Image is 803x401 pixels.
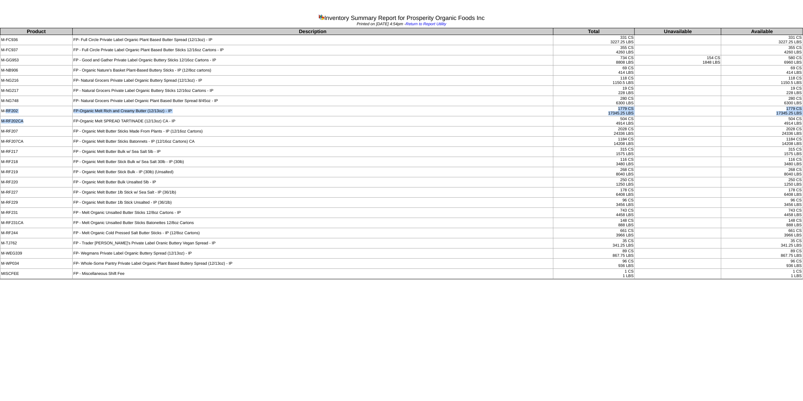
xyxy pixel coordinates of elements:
td: M-WP034 [0,259,73,269]
td: 315 CS 1575 LBS [721,147,803,157]
td: 280 CS 6300 LBS [721,96,803,106]
td: M-WEG339 [0,249,73,259]
td: 355 CS 4260 LBS [721,45,803,55]
td: FP - Full Circle Private Label Organic Plant Based Butter Sticks 12/16oz Cartons - IP [72,45,553,55]
th: Total [553,28,635,35]
td: M-RF231 [0,208,73,218]
td: FP - Melt Organic Cold Pressed Salt Butter Sticks - IP (12/8oz Cartons) [72,228,553,238]
td: 154 CS 1848 LBS [635,55,721,66]
td: M-RF220 [0,177,73,188]
td: FP- Natural Grocers Private Label Organic Buttery Spread (12/13oz) - IP [72,76,553,86]
td: FP - Organic Melt Butter Stick Bulk - IP (30lb) (Unsalted) [72,167,553,177]
th: Available [721,28,803,35]
td: 1 CS 1 LBS [721,269,803,279]
td: 331 CS 3227.25 LBS [721,35,803,45]
td: 250 CS 1250 LBS [553,177,635,188]
td: 118 CS 1150.5 LBS [721,76,803,86]
td: 148 CS 888 LBS [553,218,635,228]
td: FP - Melt Organic Unsalted Butter Sticks 12/8oz Cartons - IP [72,208,553,218]
td: 69 CS 414 LBS [553,66,635,76]
td: FP - Organic Nature's Basket Plant-Based Buttery Sticks - IP (12/8oz cartons) [72,66,553,76]
td: M-RF219 [0,167,73,177]
td: 504 CS 4914 LBS [721,116,803,127]
td: 96 CS 936 LBS [721,259,803,269]
td: 35 CS 341.25 LBS [721,238,803,249]
td: 315 CS 1575 LBS [553,147,635,157]
td: 1184 CS 14208 LBS [721,137,803,147]
td: M-RF217 [0,147,73,157]
td: M-RF218 [0,157,73,167]
th: Description [72,28,553,35]
td: M-RF227 [0,188,73,198]
td: 355 CS 4260 LBS [553,45,635,55]
td: 116 CS 3480 LBS [553,157,635,167]
td: 734 CS 8808 LBS [553,55,635,66]
th: Product [0,28,73,35]
td: M-NG748 [0,96,73,106]
td: 661 CS 3966 LBS [721,228,803,238]
td: 89 CS 867.75 LBS [721,249,803,259]
td: FP-Organic Melt SPREAD TARTINADE (12/13oz) CA - IP [72,116,553,127]
td: FP- Whole-Some Pantry Private Label Organic Plant Based Buttery Spread (12/13oz) - IP [72,259,553,269]
th: Unavailable [635,28,721,35]
td: M-NG216 [0,76,73,86]
td: 331 CS 3227.25 LBS [553,35,635,45]
td: FP - Melt Organic Unsalted Butter Sticks Batonettes 12/8oz Cartons [72,218,553,228]
td: 280 CS 6300 LBS [553,96,635,106]
td: 743 CS 4458 LBS [721,208,803,218]
td: 580 CS 6960 LBS [721,55,803,66]
td: FP - Organic Melt Butter Sticks Batonnets - IP (12/16oz Cartons) CA [72,137,553,147]
td: FP - Natural Grocers Private Label Organic Buttery Sticks 12/16oz Cartons - IP [72,86,553,96]
td: M-GG953 [0,55,73,66]
td: 743 CS 4458 LBS [553,208,635,218]
td: MISCFEE [0,269,73,279]
td: 19 CS 228 LBS [553,86,635,96]
td: FP - Organic Melt Butter Sticks Made From Plants - IP (12/16oz Cartons) [72,127,553,137]
td: M-RF202CA [0,116,73,127]
a: Return to Report Utility [406,22,446,26]
td: 19 CS 228 LBS [721,86,803,96]
td: M-RF207CA [0,137,73,147]
td: 2028 CS 24336 LBS [721,127,803,137]
td: 1779 CS 17345.25 LBS [553,106,635,116]
td: 96 CS 936 LBS [553,259,635,269]
td: FP - Organic Melt Butter Stick Bulk w/ Sea Salt 30lb - IP (30lb) [72,157,553,167]
td: M-RF244 [0,228,73,238]
td: FP- Full Circle Private Label Organic Plant Based Butter Spread (12/13oz) - IP [72,35,553,45]
td: M-FC937 [0,45,73,55]
td: M-RF229 [0,198,73,208]
td: 1184 CS 14208 LBS [553,137,635,147]
td: 178 CS 6408 LBS [721,188,803,198]
td: FP - Organic Melt Butter Bulk Unsalted 5lb - IP [72,177,553,188]
td: FP - Miscellaneous Shift Fee [72,269,553,279]
td: 268 CS 8040 LBS [721,167,803,177]
td: FP - Good and Gather Private Label Organic Buttery Sticks 12/16oz Cartons - IP [72,55,553,66]
td: M-TJ762 [0,238,73,249]
td: FP - Organic Melt Butter Bulk w/ Sea Salt 5lb - IP [72,147,553,157]
td: 2028 CS 24336 LBS [553,127,635,137]
td: FP-Organic Melt Rich and Creamy Butter (12/13oz) - IP [72,106,553,116]
td: M-RF202 [0,106,73,116]
td: 1779 CS 17345.25 LBS [721,106,803,116]
td: 89 CS 867.75 LBS [553,249,635,259]
td: 661 CS 3966 LBS [553,228,635,238]
td: M-FC936 [0,35,73,45]
td: FP - Organic Melt Butter 1lb Stick Unsalted - IP (36/1lb) [72,198,553,208]
td: 116 CS 3480 LBS [721,157,803,167]
td: 268 CS 8040 LBS [553,167,635,177]
td: 96 CS 3456 LBS [553,198,635,208]
td: 69 CS 414 LBS [721,66,803,76]
td: 250 CS 1250 LBS [721,177,803,188]
td: 96 CS 3456 LBS [721,198,803,208]
td: FP- Wegmans Private Label Organic Buttery Spread (12/13oz) - IP [72,249,553,259]
td: 504 CS 4914 LBS [553,116,635,127]
td: 35 CS 341.25 LBS [553,238,635,249]
td: FP - Trader [PERSON_NAME]'s Private Label Oranic Buttery Vegan Spread - IP [72,238,553,249]
td: M-NB906 [0,66,73,76]
td: 1 CS 1 LBS [553,269,635,279]
td: 148 CS 888 LBS [721,218,803,228]
td: 118 CS 1150.5 LBS [553,76,635,86]
td: FP - Organic Melt Butter 1lb Stick w/ Sea Salt - IP (36/1lb) [72,188,553,198]
img: graph.gif [318,14,325,20]
td: M-RF231CA [0,218,73,228]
